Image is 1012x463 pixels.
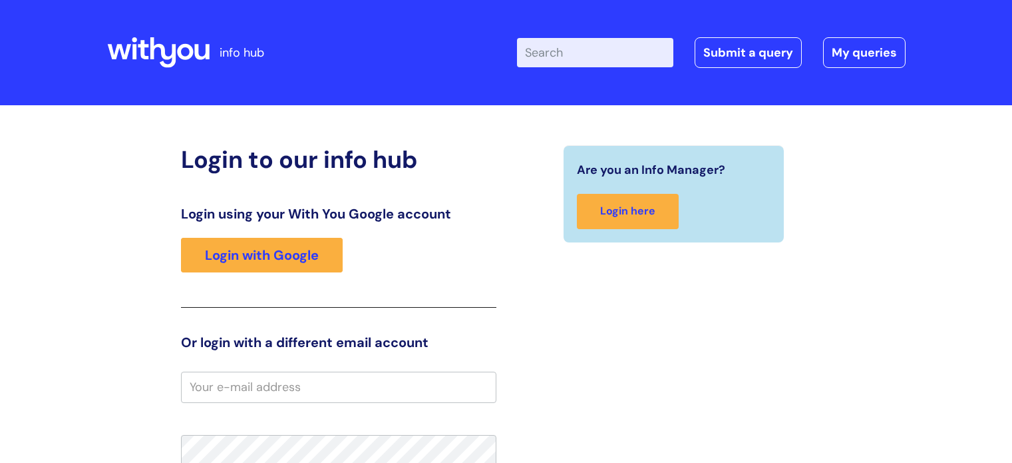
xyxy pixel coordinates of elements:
[181,372,496,402] input: Your e-mail address
[577,159,725,181] span: Are you an Info Manager?
[181,238,343,272] a: Login with Google
[823,37,906,68] a: My queries
[220,42,264,63] p: info hub
[181,334,496,350] h3: Or login with a different email account
[577,194,679,229] a: Login here
[181,206,496,222] h3: Login using your With You Google account
[517,38,673,67] input: Search
[181,145,496,174] h2: Login to our info hub
[695,37,802,68] a: Submit a query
